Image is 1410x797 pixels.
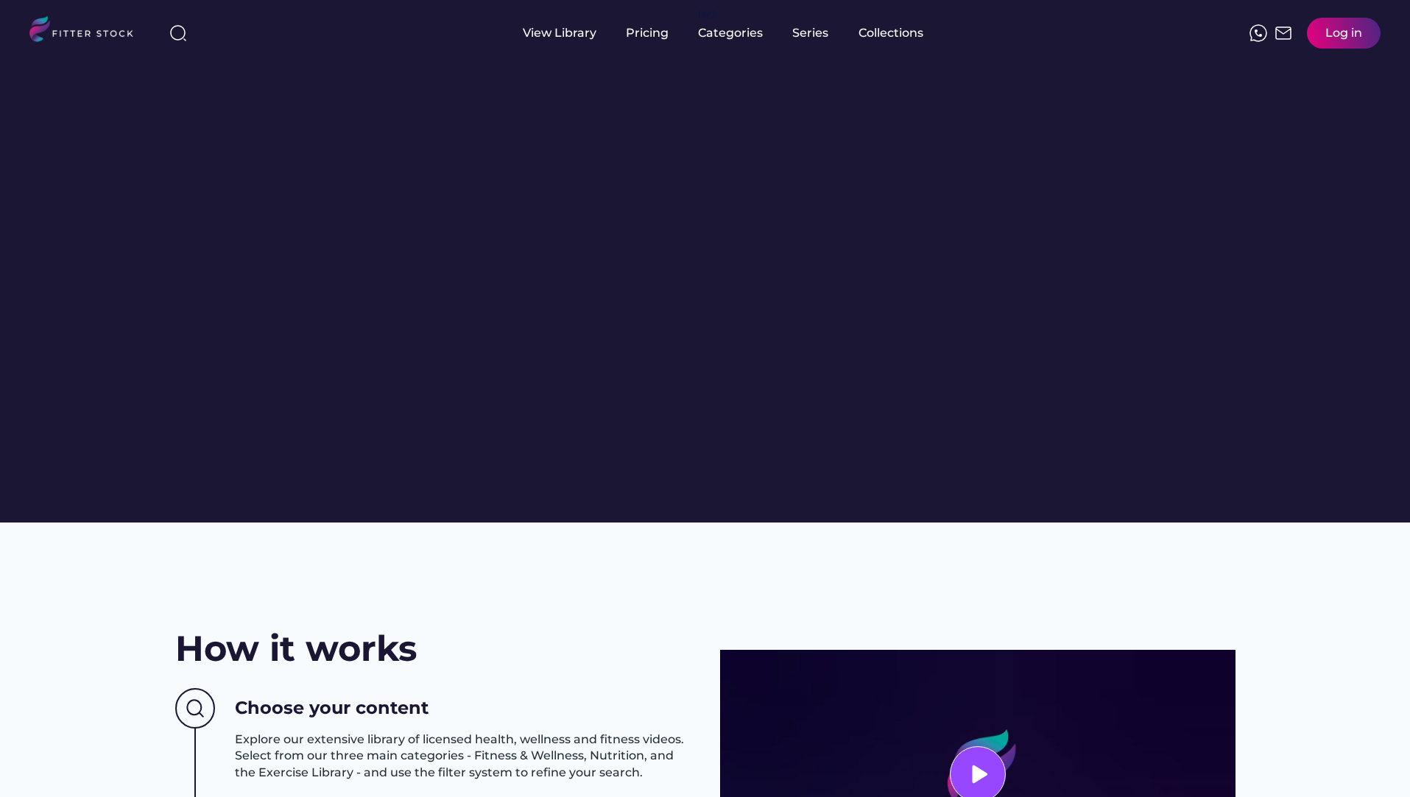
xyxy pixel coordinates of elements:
img: Frame%2051.svg [1275,24,1292,42]
h3: Explore our extensive library of licensed health, wellness and fitness videos. Select from our th... [235,732,691,781]
img: Group%201000002437%20%282%29.svg [175,688,215,729]
div: Collections [859,25,923,41]
div: Pricing [626,25,669,41]
img: LOGO.svg [29,16,146,46]
h3: Choose your content [235,695,429,720]
div: View Library [523,25,596,41]
div: fvck [698,7,717,22]
img: search-normal%203.svg [169,24,187,42]
div: Series [792,25,829,41]
h2: How it works [175,624,417,673]
div: Log in [1325,25,1362,41]
img: meteor-icons_whatsapp%20%281%29.svg [1249,24,1267,42]
div: Categories [698,25,763,41]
